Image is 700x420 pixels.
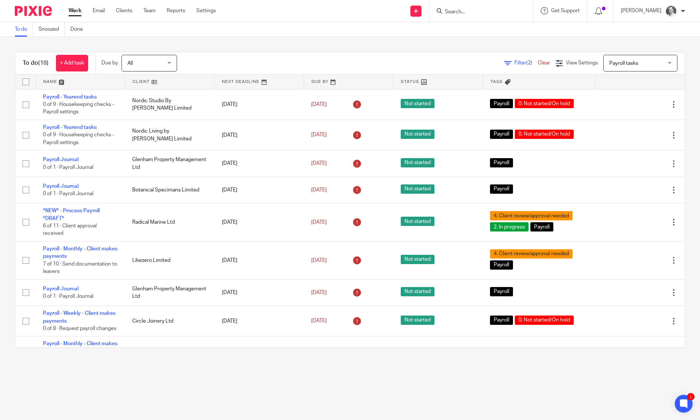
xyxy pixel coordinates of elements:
td: Likezero Limited [125,241,214,280]
a: Done [70,22,89,37]
a: + Add task [56,55,88,71]
span: [DATE] [311,258,327,263]
span: 0 of 1 · Payroll Journal [43,191,93,196]
p: [PERSON_NAME] [621,7,661,14]
a: Reports [167,7,185,14]
td: [DATE] [214,279,304,306]
td: Botanical Specimans Limited [125,177,214,203]
span: 0. Not started/On hold [515,130,574,139]
span: Not started [401,130,434,139]
img: Pixie [15,6,52,16]
a: Settings [196,7,216,14]
img: Rod%202%20Small.jpg [665,5,677,17]
span: Not started [401,158,434,167]
td: [DATE] [214,150,304,177]
span: 7 of 10 · Send documentation to leavers [43,261,117,274]
span: (18) [38,60,49,66]
span: 0 of 8 · Request payroll changes [43,326,116,331]
a: Payroll Journal [43,157,79,162]
span: Not started [401,255,434,264]
input: Search [444,9,511,16]
a: Clients [116,7,132,14]
td: [DATE] [214,203,304,241]
span: 4. Client review/approval needed [490,249,573,259]
span: Payroll [530,222,553,231]
div: 1 [687,393,694,400]
span: Filter [514,60,538,66]
span: Not started [401,287,434,296]
span: Not started [401,99,434,108]
td: [DATE] [214,241,304,280]
h1: To do [23,59,49,67]
td: [DATE] [214,89,304,120]
span: Payroll [490,260,513,270]
span: (2) [526,60,532,66]
a: Team [143,7,156,14]
a: Payroll Journal [43,286,79,291]
td: [DATE] [214,306,304,336]
span: Payroll [490,158,513,167]
p: Due by [101,59,118,67]
a: Payroll - Monthly - Client makes payments [43,246,117,259]
span: 0 of 9 · Housekeeping checks - Payroll settings [43,133,114,146]
td: Nordic Living by [PERSON_NAME] Limited [125,120,214,150]
a: To do [15,22,33,37]
span: [DATE] [311,220,327,225]
a: Payroll Journal [43,184,79,189]
td: [DATE] [214,177,304,203]
a: Snoozed [39,22,65,37]
span: 0 of 1 · Payroll Journal [43,165,93,170]
a: Payroll - Yearend tasks [43,94,97,100]
a: Payroll - Monthly - Client makes payments [43,341,117,354]
span: View Settings [566,60,598,66]
td: Nordic Studio By [PERSON_NAME] Limited [125,89,214,120]
span: Payroll tasks [609,61,638,66]
span: Payroll [490,130,513,139]
a: Payroll - Weekly - Client makes payments [43,311,116,323]
span: Payroll [490,316,513,325]
span: Get Support [551,8,580,13]
span: [DATE] [311,133,327,138]
td: Borders Hearing Care Limited [125,336,214,374]
span: 4. Client review/approval needed [490,211,573,220]
td: Radical Marine Ltd [125,203,214,241]
span: All [127,61,133,66]
a: Clear [538,60,550,66]
a: *NEW* - Process Payroll *DRAFT* [43,208,100,221]
span: Payroll [490,99,513,108]
span: Payroll [490,287,513,296]
td: Glenham Property Management Ltd [125,150,214,177]
span: Tags [490,80,503,84]
td: [DATE] [214,336,304,374]
span: Payroll [490,184,513,194]
span: 0 of 1 · Payroll Journal [43,294,93,299]
a: Email [93,7,105,14]
span: 0. Not started/On hold [515,316,574,325]
span: [DATE] [311,161,327,166]
span: [DATE] [311,187,327,193]
span: 0. Not started/On hold [515,99,574,108]
span: 2. In progress [490,222,529,231]
span: [DATE] [311,290,327,295]
a: Payroll - Yearend tasks [43,125,97,130]
td: [DATE] [214,120,304,150]
span: 6 of 11 · Client approval received [43,223,97,236]
td: Glenham Property Management Ltd [125,279,214,306]
span: Not started [401,184,434,194]
span: Not started [401,316,434,325]
span: Not started [401,217,434,226]
td: Circle Joinery Ltd [125,306,214,336]
span: [DATE] [311,319,327,324]
span: 0 of 9 · Housekeeping checks - Payroll settings [43,102,114,115]
span: [DATE] [311,102,327,107]
a: Work [69,7,81,14]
